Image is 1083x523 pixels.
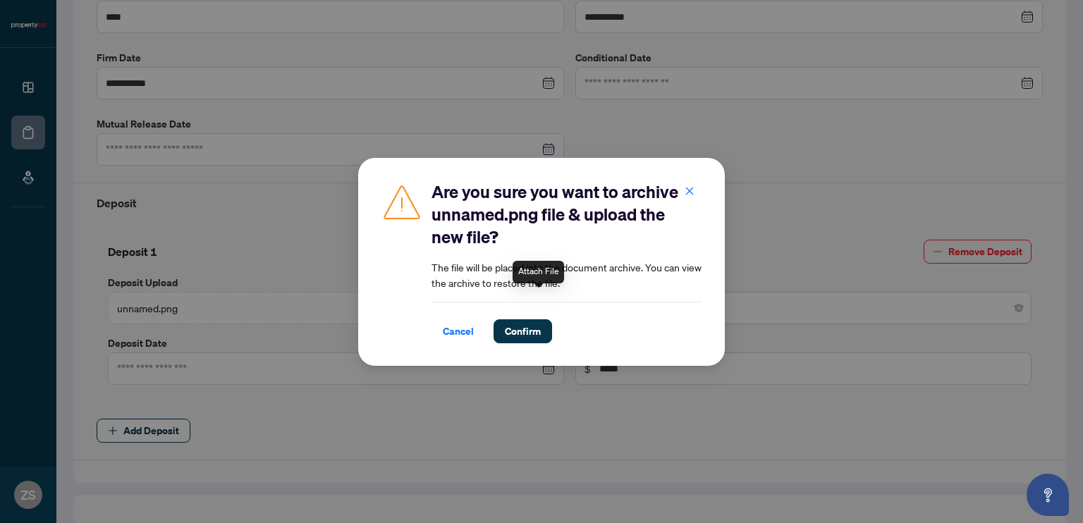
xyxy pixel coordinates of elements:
[432,319,485,343] button: Cancel
[685,185,695,195] span: close
[1027,474,1069,516] button: Open asap
[494,319,552,343] button: Confirm
[443,320,474,343] span: Cancel
[381,180,423,223] img: Caution Icon
[432,180,702,343] div: The file will be placed into the document archive. You can view the archive to restore the file.
[432,180,702,248] h2: Are you sure you want to archive unnamed.png file & upload the new file?
[505,320,541,343] span: Confirm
